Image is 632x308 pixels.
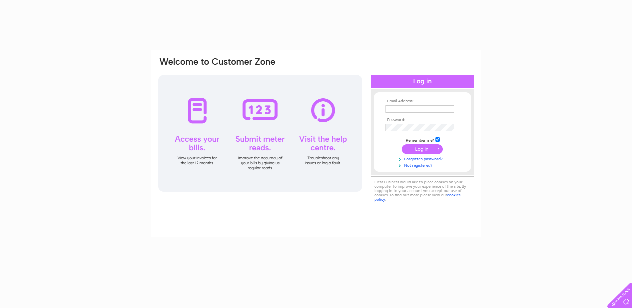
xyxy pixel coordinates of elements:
[374,193,460,202] a: cookies policy
[371,176,474,205] div: Clear Business would like to place cookies on your computer to improve your experience of the sit...
[402,144,443,154] input: Submit
[385,155,461,162] a: Forgotten password?
[384,136,461,143] td: Remember me?
[384,118,461,122] th: Password:
[385,162,461,168] a: Not registered?
[384,99,461,104] th: Email Address:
